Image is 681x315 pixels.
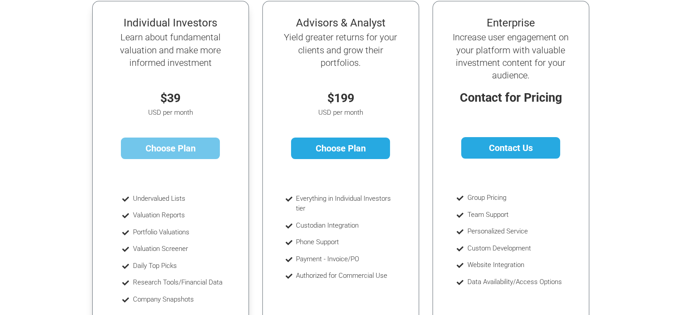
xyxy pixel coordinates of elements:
[111,17,230,30] h4: Individual Investors
[451,17,570,30] h4: Enterprise
[111,108,230,118] p: USD per month
[133,294,223,305] li: Company Snapshots
[467,243,562,254] li: Custom Development
[291,138,390,159] a: Choose Plan
[451,31,570,82] h5: Increase user engagement on your platform with valuable investment content for your audience.
[296,254,393,264] li: Payment - Invoice/PO
[467,260,562,270] li: Website Integration
[121,138,220,159] a: Choose Plan
[451,89,570,107] p: Contact for Pricing
[133,210,223,220] li: Valuation Reports
[296,237,393,247] li: Phone Support
[281,31,400,69] h5: Yield greater returns for your clients and grow their portfolios.
[281,17,400,30] h4: Advisors & Analyst
[461,137,560,159] a: Contact Us
[296,194,393,214] li: Everything in Individual Investors tier
[467,193,562,203] li: Group Pricing
[467,277,562,287] li: Data Availability/Access Options
[281,108,400,118] p: USD per month
[111,89,230,108] p: $39
[133,194,223,204] li: Undervalued Lists
[111,31,230,69] h5: Learn about fundamental valuation and make more informed investment
[133,227,223,237] li: Portfolio Valuations
[296,220,393,231] li: Custodian Integration
[296,271,393,281] li: Authorized for Commercial Use
[467,226,562,237] li: Personalized Service
[467,210,562,220] li: Team Support
[133,277,223,288] li: Research Tools/Financial Data
[133,244,223,254] li: Valuation Screener
[133,261,223,271] li: Daily Top Picks
[281,89,400,108] p: $199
